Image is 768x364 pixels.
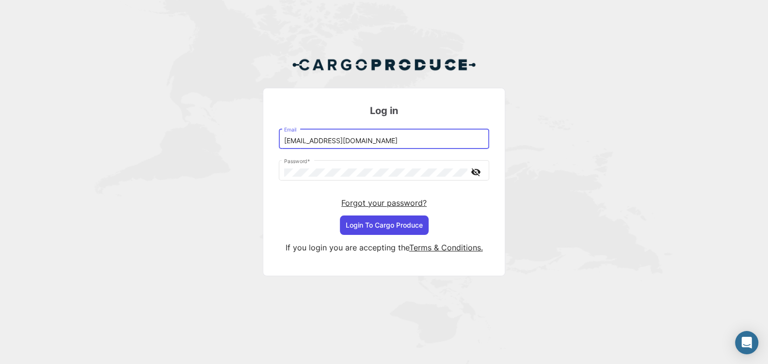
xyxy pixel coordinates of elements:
[340,215,429,235] button: Login To Cargo Produce
[470,166,481,178] mat-icon: visibility_off
[735,331,758,354] div: Open Intercom Messenger
[292,53,476,76] img: Cargo Produce Logo
[409,243,483,252] a: Terms & Conditions.
[341,198,427,208] a: Forgot your password?
[286,243,409,252] span: If you login you are accepting the
[279,104,489,117] h3: Log in
[284,137,484,145] input: Email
